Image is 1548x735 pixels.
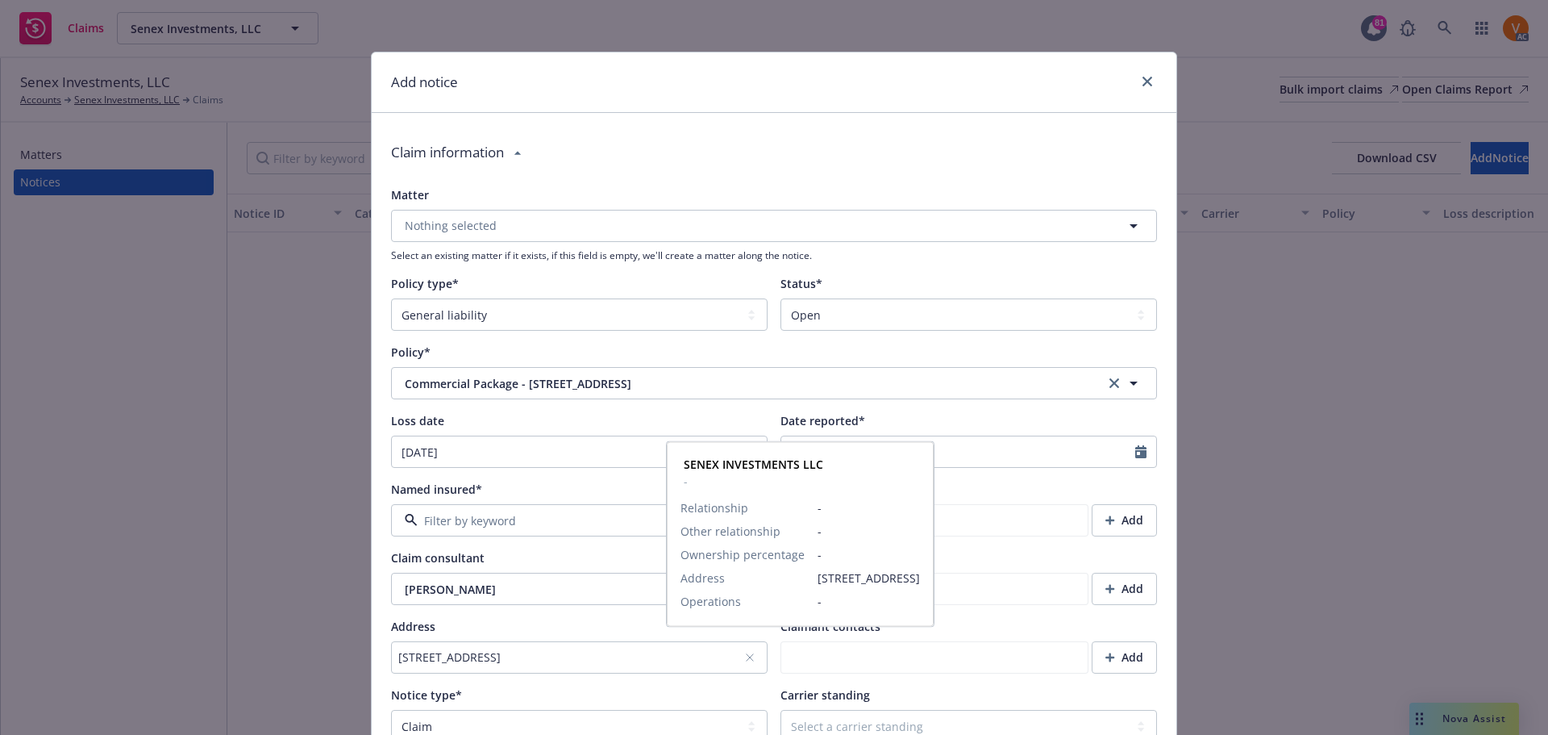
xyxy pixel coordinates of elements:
span: Matter [391,187,429,203]
span: Loss date [391,413,444,428]
span: - [818,546,920,563]
span: Notice type* [391,687,462,703]
span: Nothing selected [405,217,497,234]
span: - [818,593,920,610]
button: Add [1092,573,1157,605]
a: close [1138,72,1157,91]
span: - [818,499,920,516]
div: Add [1105,574,1143,604]
span: Policy type* [391,276,459,291]
div: Add [1105,642,1143,673]
button: [PERSON_NAME]clear selection [391,573,768,605]
a: clear selection [1105,374,1124,393]
span: - [684,473,823,490]
span: Commercial Package - [STREET_ADDRESS] [405,375,1052,392]
div: [STREET_ADDRESS] [398,649,744,666]
span: Date reported* [780,413,865,428]
span: - [818,523,920,540]
div: Claim information [391,129,1157,176]
span: Carrier standing [780,687,870,703]
span: Status* [780,276,822,291]
span: Operations [680,593,741,610]
button: Nothing selected [391,210,1157,242]
div: Claim information [391,129,504,176]
span: [PERSON_NAME] [405,581,701,598]
input: Filter by keyword [418,512,725,529]
span: Ownership percentage [680,546,805,563]
span: Named insured* [391,482,482,497]
input: MM/DD/YYYY [781,436,1135,467]
span: Select an existing matter if it exists, if this field is empty, we'll create a matter along the n... [391,248,1157,262]
svg: Calendar [1135,445,1146,458]
span: Other relationship [680,523,780,540]
h1: Add notice [391,72,458,93]
span: Address [391,619,435,634]
button: [STREET_ADDRESS] [391,641,768,674]
div: Add [1105,505,1143,536]
span: Claim consultant [391,550,485,566]
button: Add [1092,641,1157,674]
span: Relationship [680,499,748,516]
span: Address [680,570,725,587]
strong: SENEX INVESTMENTS LLC [684,457,823,472]
button: Add [1092,504,1157,537]
span: Policy* [391,345,431,360]
input: MM/DD/YYYY [392,436,746,467]
span: [STREET_ADDRESS] [818,570,920,587]
button: Commercial Package - [STREET_ADDRESS]clear selection [391,367,1157,399]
